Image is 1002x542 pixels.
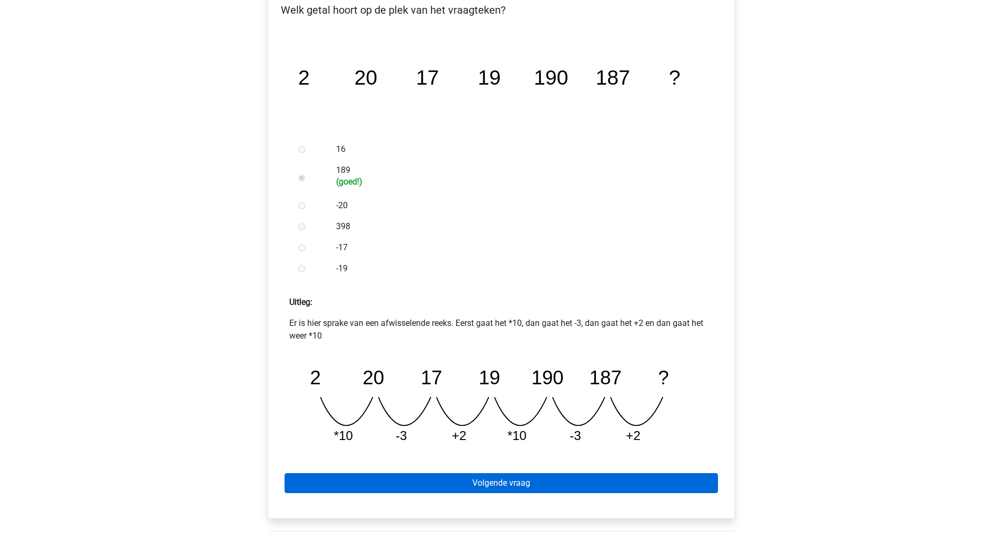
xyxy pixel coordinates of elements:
strong: Uitleg: [289,297,312,307]
tspan: 2 [310,367,321,388]
label: -17 [336,241,700,254]
tspan: +2 [452,428,467,443]
tspan: -3 [570,428,582,443]
tspan: 190 [534,66,568,89]
tspan: 19 [479,367,501,388]
label: -19 [336,262,700,275]
label: -20 [336,199,700,212]
tspan: 20 [354,66,377,89]
label: 16 [336,143,700,156]
label: 189 [336,164,700,187]
tspan: ? [659,367,670,388]
label: 398 [336,220,700,233]
tspan: ? [669,66,680,89]
tspan: +2 [626,428,641,443]
tspan: 20 [362,367,384,388]
p: Welk getal hoort op de plek van het vraagteken? [277,2,726,18]
a: Volgende vraag [285,473,718,493]
tspan: 187 [595,66,630,89]
tspan: 187 [590,367,622,388]
tspan: 17 [421,367,442,388]
p: Er is hier sprake van een afwisselende reeks. Eerst gaat het *10, dan gaat het -3, dan gaat het +... [289,317,713,342]
h6: (goed!) [336,177,700,187]
tspan: 2 [298,66,310,89]
tspan: 190 [532,367,564,388]
tspan: 17 [416,66,439,89]
tspan: -3 [396,428,407,443]
tspan: 19 [478,66,501,89]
